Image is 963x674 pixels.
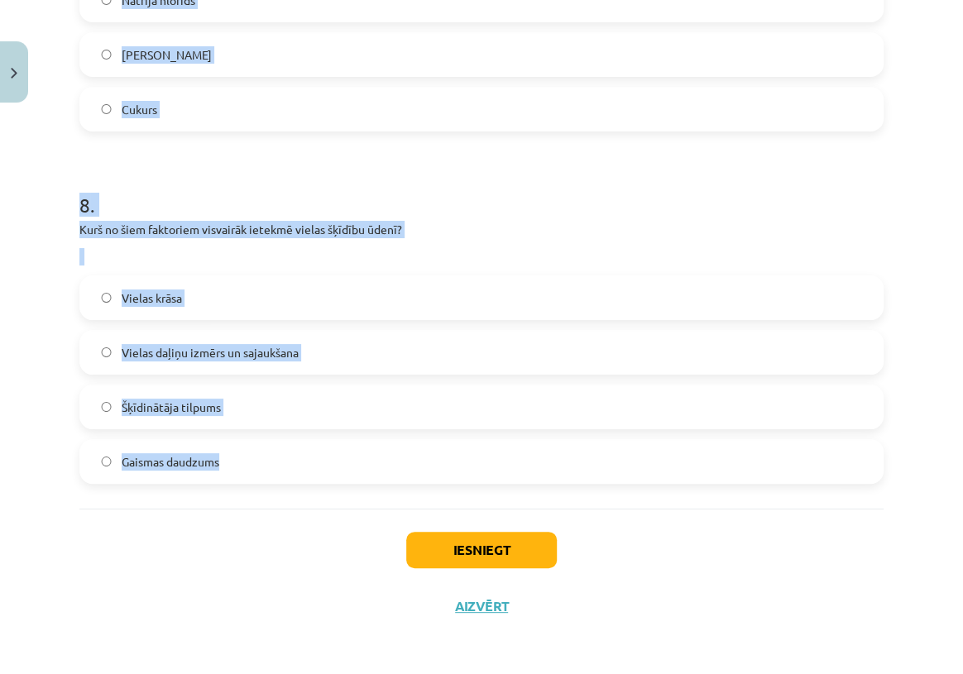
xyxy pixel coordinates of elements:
[122,101,157,118] span: Cukurs
[101,104,112,115] input: Cukurs
[122,399,221,416] span: Šķīdinātāja tilpums
[101,293,112,304] input: Vielas krāsa
[101,402,112,413] input: Šķīdinātāja tilpums
[450,598,513,614] button: Aizvērt
[406,532,557,568] button: Iesniegt
[122,453,219,471] span: Gaismas daudzums
[101,50,112,60] input: [PERSON_NAME]
[122,344,299,361] span: Vielas daļiņu izmērs un sajaukšana
[79,221,884,238] p: Kurš no šiem faktoriem visvairāk ietekmē vielas šķīdību ūdenī?
[122,289,182,307] span: Vielas krāsa
[101,457,112,467] input: Gaismas daudzums
[11,68,17,79] img: icon-close-lesson-0947bae3869378f0d4975bcd49f059093ad1ed9edebbc8119c70593378902aed.svg
[122,46,212,64] span: [PERSON_NAME]
[101,347,112,358] input: Vielas daļiņu izmērs un sajaukšana
[79,165,884,216] h1: 8 .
